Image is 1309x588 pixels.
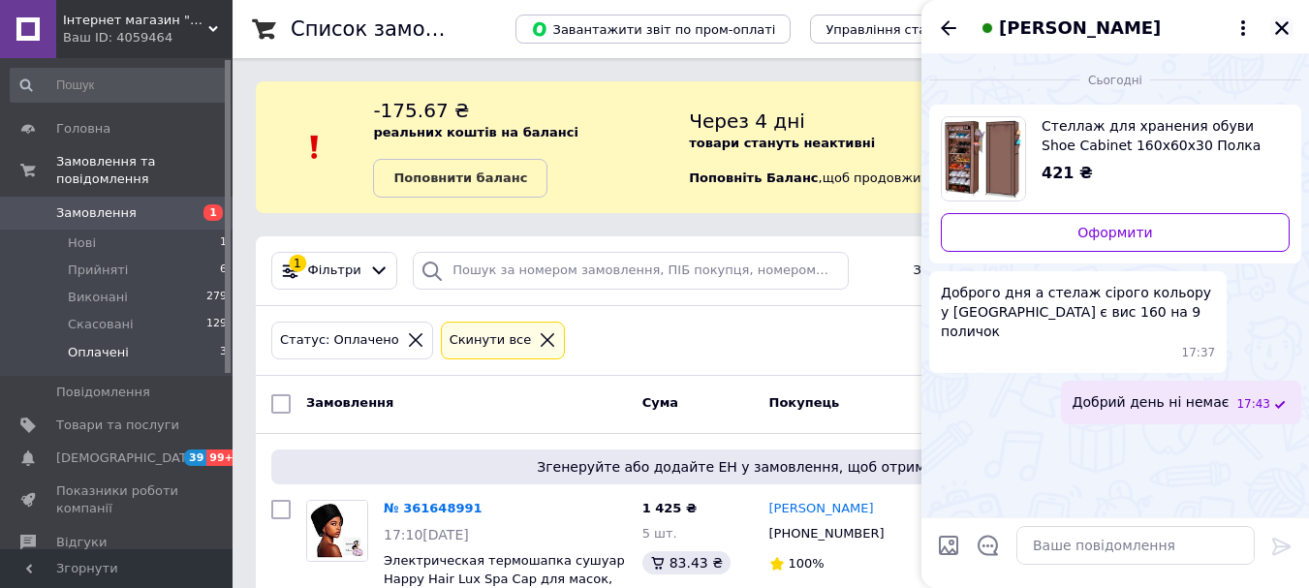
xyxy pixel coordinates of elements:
[307,501,367,561] img: Фото товару
[306,500,368,562] a: Фото товару
[642,395,678,410] span: Cума
[68,234,96,252] span: Нові
[689,97,1286,198] div: , щоб продовжити отримувати замовлення
[10,68,229,103] input: Пошук
[56,204,137,222] span: Замовлення
[642,551,731,574] div: 83.43 ₴
[765,521,888,546] div: [PHONE_NUMBER]
[1182,345,1216,361] span: 17:37 12.09.2025
[206,449,238,466] span: 99+
[306,395,393,410] span: Замовлення
[1073,392,1230,413] span: Добрий день ні немає
[413,252,848,290] input: Пошук за номером замовлення, ПІБ покупця, номером телефону, Email, номером накладної
[1270,16,1293,40] button: Закрити
[689,170,818,185] b: Поповніть Баланс
[826,22,974,37] span: Управління статусами
[393,170,527,185] b: Поповнити баланс
[929,70,1301,89] div: 12.09.2025
[276,330,403,351] div: Статус: Оплачено
[913,262,1044,280] span: Збережені фільтри:
[220,344,227,361] span: 3
[976,15,1255,41] button: [PERSON_NAME]
[769,500,874,518] a: [PERSON_NAME]
[642,526,677,541] span: 5 шт.
[941,116,1290,201] a: Переглянути товар
[68,344,129,361] span: Оплачені
[937,16,960,40] button: Назад
[976,533,1001,558] button: Відкрити шаблони відповідей
[56,153,233,188] span: Замовлення та повідомлення
[769,395,840,410] span: Покупець
[203,204,223,221] span: 1
[373,159,547,198] a: Поповнити баланс
[220,234,227,252] span: 1
[206,316,227,333] span: 129
[68,316,134,333] span: Скасовані
[220,262,227,279] span: 6
[689,109,805,133] span: Через 4 дні
[689,136,875,150] b: товари стануть неактивні
[184,449,206,466] span: 39
[384,527,469,542] span: 17:10[DATE]
[941,213,1290,252] a: Оформити
[56,417,179,434] span: Товари та послуги
[941,283,1215,341] span: Доброго дня а стелаж сірого кольору у [GEOGRAPHIC_DATA] є вис 160 на 9 поличок
[810,15,989,44] button: Управління статусами
[63,29,233,46] div: Ваш ID: 4059464
[68,289,128,306] span: Виконані
[56,534,107,551] span: Відгуки
[789,556,825,571] span: 100%
[1236,396,1270,413] span: 17:43 12.09.2025
[56,482,179,517] span: Показники роботи компанії
[999,15,1161,41] span: [PERSON_NAME]
[308,262,361,280] span: Фільтри
[289,255,306,272] div: 1
[68,262,128,279] span: Прийняті
[279,457,1262,477] span: Згенеруйте або додайте ЕН у замовлення, щоб отримати оплату
[56,449,200,467] span: [DEMOGRAPHIC_DATA]
[1042,164,1093,182] span: 421 ₴
[531,20,775,38] span: Завантажити звіт по пром-оплаті
[515,15,791,44] button: Завантажити звіт по пром-оплаті
[373,99,469,122] span: -175.67 ₴
[642,501,697,515] span: 1 425 ₴
[1080,73,1150,89] span: Сьогодні
[56,384,150,401] span: Повідомлення
[206,289,227,306] span: 279
[63,12,208,29] span: Інтернет магазин "MYU"
[300,133,329,162] img: :exclamation:
[384,501,483,515] a: № 361648991
[373,125,578,139] b: реальних коштів на балансі
[56,120,110,138] span: Головна
[291,17,487,41] h1: Список замовлень
[942,117,1025,201] img: 6724920098_w700_h500_stellazh-dlya-hraneniya.jpg
[1042,116,1274,155] span: Стеллаж для хранения обуви Shoe Cabinet 160х60х30 Полка для обуви Тканевый стеллаж для обуви
[446,330,536,351] div: Cкинути все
